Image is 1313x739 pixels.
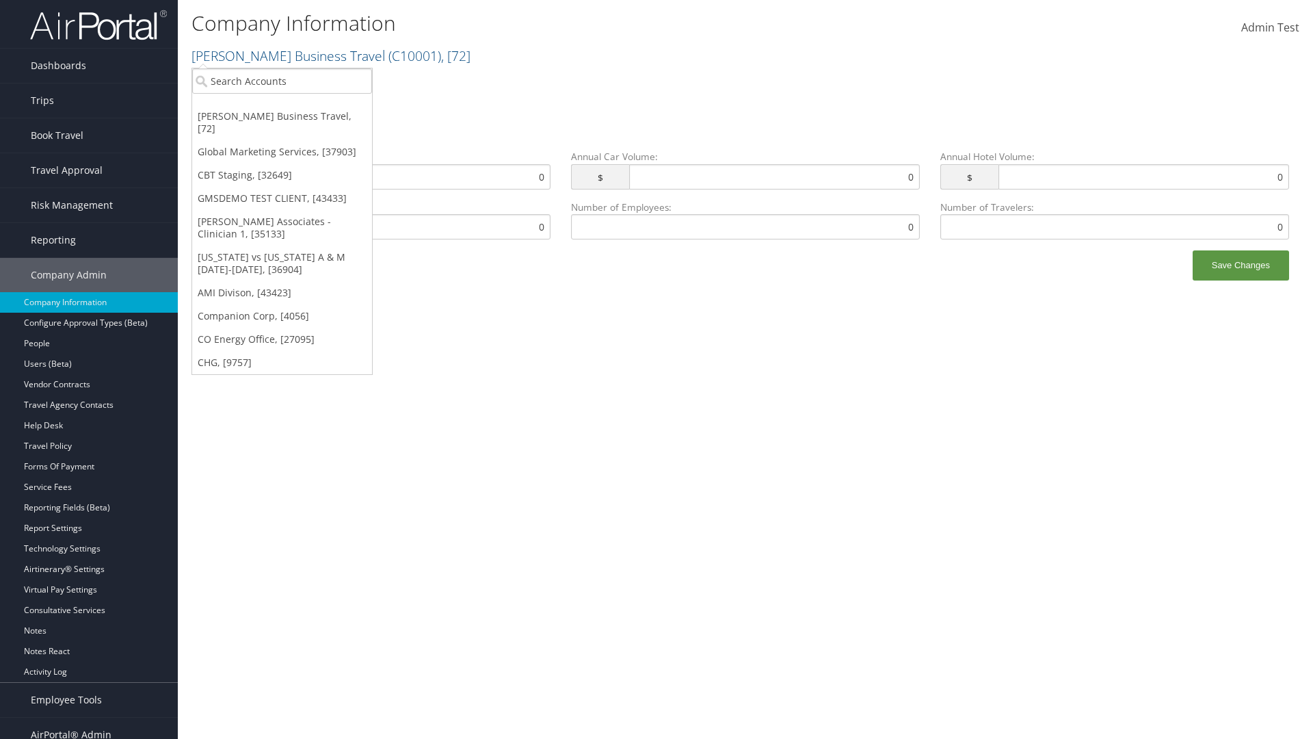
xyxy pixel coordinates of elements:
span: Employee Tools [31,683,102,717]
a: GMSDEMO TEST CLIENT, [43433] [192,187,372,210]
a: [PERSON_NAME] Business Travel, [72] [192,105,372,140]
a: [PERSON_NAME] Business Travel [191,47,470,65]
span: Book Travel [31,118,83,153]
a: [PERSON_NAME] Associates - Clinician 1, [35133] [192,210,372,246]
span: Travel Approval [31,153,103,187]
input: Annual Car Volume: $ [629,164,920,190]
a: Admin Test [1241,7,1299,49]
span: $ [571,164,629,190]
label: Annual Air Bookings: [202,200,551,239]
span: Company Admin [31,258,107,292]
input: Annual Hotel Volume: $ [998,164,1289,190]
label: Number of Employees: [571,200,920,239]
span: Admin Test [1241,20,1299,35]
input: Number of Employees: [571,214,920,239]
span: $ [940,164,998,190]
label: Annual Car Volume: [571,150,920,200]
input: Annual Air Volume: $ [260,164,551,190]
label: Annual Hotel Volume: [940,150,1289,200]
a: Global Marketing Services, [37903] [192,140,372,164]
label: Number of Travelers: [940,200,1289,239]
span: ( C10001 ) [388,47,441,65]
span: Reporting [31,223,76,257]
h1: Company Information [191,9,930,38]
input: Annual Air Bookings: [202,214,551,239]
a: CO Energy Office, [27095] [192,328,372,351]
span: , [ 72 ] [441,47,470,65]
input: Search Accounts [192,68,372,94]
label: Annual Air Volume: [202,150,551,200]
span: Trips [31,83,54,118]
a: Companion Corp, [4056] [192,304,372,328]
img: airportal-logo.png [30,9,167,41]
a: CHG, [9757] [192,351,372,374]
a: AMI Divison, [43423] [192,281,372,304]
button: Save Changes [1193,250,1289,281]
a: [US_STATE] vs [US_STATE] A & M [DATE]-[DATE], [36904] [192,246,372,281]
input: Number of Travelers: [940,214,1289,239]
a: CBT Staging, [32649] [192,164,372,187]
span: Dashboards [31,49,86,83]
span: Risk Management [31,188,113,222]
